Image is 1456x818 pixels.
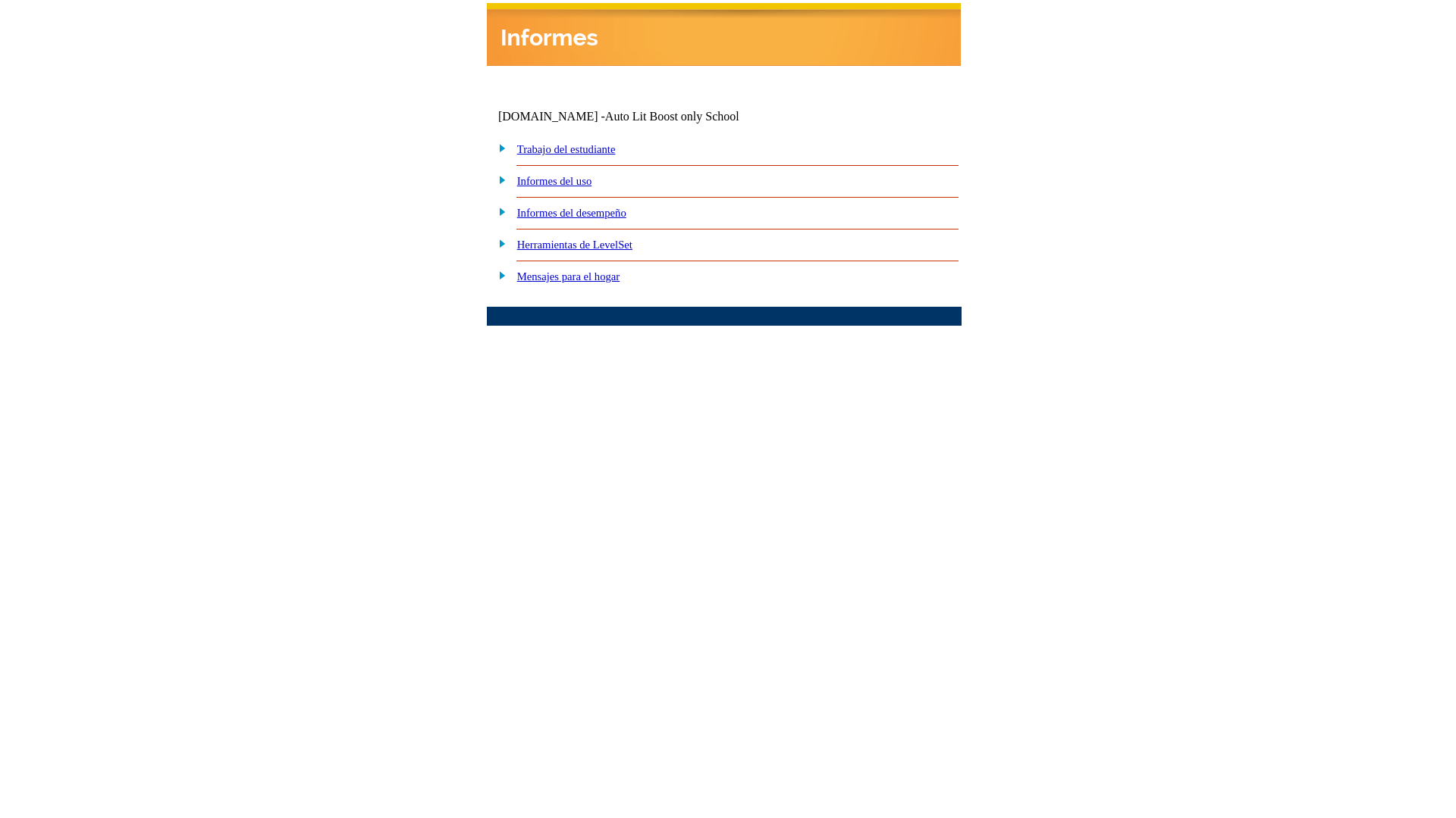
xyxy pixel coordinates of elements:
[517,239,632,251] a: Herramientas de LevelSet
[605,110,739,123] nobr: Auto Lit Boost only School
[487,3,961,66] img: header
[517,270,620,283] a: Mensajes para el hogar
[491,236,507,250] img: plus.gif
[517,175,592,187] a: Informes del uso
[498,110,777,123] td: [DOMAIN_NAME] -
[491,173,507,186] img: plus.gif
[491,268,507,282] img: plus.gif
[517,207,626,219] a: Informes del desempeño
[517,143,616,155] a: Trabajo del estudiante
[491,204,507,218] img: plus.gif
[491,141,507,155] img: plus.gif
